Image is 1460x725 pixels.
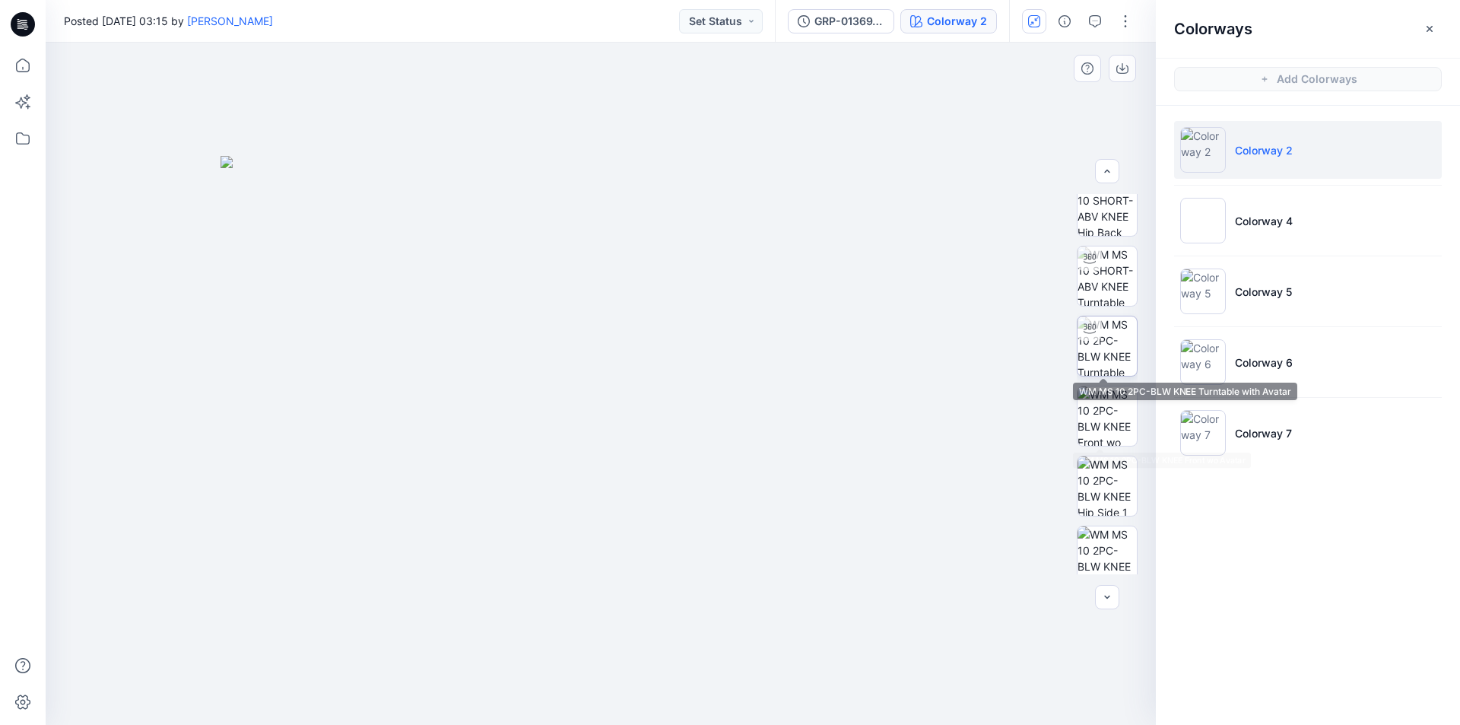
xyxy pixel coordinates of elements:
img: Colorway 4 [1180,198,1226,243]
img: Colorway 6 [1180,339,1226,385]
p: Colorway 2 [1235,142,1293,158]
h2: Colorways [1174,20,1252,38]
img: Colorway 7 [1180,410,1226,456]
button: Colorway 2 [900,9,997,33]
button: Details [1052,9,1077,33]
img: Colorway 2 [1180,127,1226,173]
p: Colorway 5 [1235,284,1292,300]
div: GRP-01369_ADMBOXY TEE + BOXER [814,13,884,30]
p: Colorway 7 [1235,425,1292,441]
p: Colorway 4 [1235,213,1293,229]
p: Colorway 6 [1235,355,1293,370]
img: WM MS 10 2PC-BLW KNEE Turntable with Avatar [1078,316,1137,376]
span: Posted [DATE] 03:15 by [64,13,273,29]
img: Colorway 5 [1180,269,1226,314]
img: WM MS 10 SHORT-ABV KNEE Turntable with Avatar [1078,246,1137,306]
img: WM MS 10 SHORT-ABV KNEE Hip Back wo Avatar [1078,176,1137,236]
div: Colorway 2 [927,13,987,30]
img: WM MS 10 2PC-BLW KNEE Back wo Avatar [1078,526,1137,586]
img: WM MS 10 2PC-BLW KNEE Hip Side 1 wo Avatar [1078,456,1137,516]
button: GRP-01369_ADMBOXY TEE + BOXER [788,9,894,33]
a: [PERSON_NAME] [187,14,273,27]
img: WM MS 10 2PC-BLW KNEE Front wo Avatar [1078,386,1137,446]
